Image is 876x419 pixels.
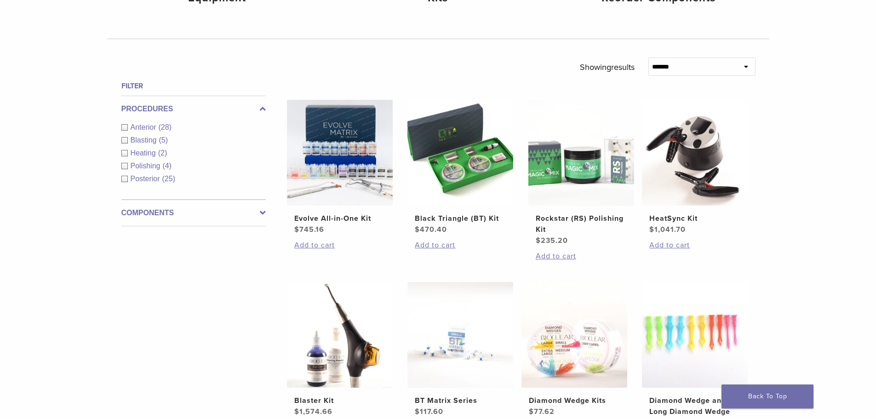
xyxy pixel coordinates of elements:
[529,395,620,406] h2: Diamond Wedge Kits
[536,251,627,262] a: Add to cart: “Rockstar (RS) Polishing Kit”
[121,207,266,218] label: Components
[580,57,635,77] p: Showing results
[131,175,162,183] span: Posterior
[415,407,420,416] span: $
[529,407,555,416] bdi: 77.62
[415,407,443,416] bdi: 117.60
[641,100,749,235] a: HeatSync KitHeatSync Kit $1,041.70
[159,123,172,131] span: (28)
[415,225,420,234] span: $
[521,282,627,388] img: Diamond Wedge Kits
[415,240,506,251] a: Add to cart: “Black Triangle (BT) Kit”
[642,100,748,206] img: HeatSync Kit
[415,213,506,224] h2: Black Triangle (BT) Kit
[649,225,654,234] span: $
[287,282,393,388] img: Blaster Kit
[294,225,299,234] span: $
[294,213,385,224] h2: Evolve All-in-One Kit
[131,123,159,131] span: Anterior
[721,385,813,408] a: Back To Top
[121,80,266,92] h4: Filter
[287,100,393,206] img: Evolve All-in-One Kit
[162,175,175,183] span: (25)
[642,282,748,388] img: Diamond Wedge and Long Diamond Wedge
[407,100,514,235] a: Black Triangle (BT) KitBlack Triangle (BT) Kit $470.40
[286,100,394,235] a: Evolve All-in-One KitEvolve All-in-One Kit $745.16
[286,282,394,417] a: Blaster KitBlaster Kit $1,574.66
[294,240,385,251] a: Add to cart: “Evolve All-in-One Kit”
[521,282,628,417] a: Diamond Wedge KitsDiamond Wedge Kits $77.62
[159,136,168,144] span: (5)
[649,213,740,224] h2: HeatSync Kit
[407,282,514,417] a: BT Matrix SeriesBT Matrix Series $117.60
[407,282,513,388] img: BT Matrix Series
[528,100,634,206] img: Rockstar (RS) Polishing Kit
[529,407,534,416] span: $
[649,225,686,234] bdi: 1,041.70
[415,395,506,406] h2: BT Matrix Series
[162,162,172,170] span: (4)
[131,162,163,170] span: Polishing
[131,149,158,157] span: Heating
[415,225,447,234] bdi: 470.40
[158,149,167,157] span: (2)
[536,236,568,245] bdi: 235.20
[294,395,385,406] h2: Blaster Kit
[649,240,740,251] a: Add to cart: “HeatSync Kit”
[294,407,299,416] span: $
[649,395,740,417] h2: Diamond Wedge and Long Diamond Wedge
[528,100,635,246] a: Rockstar (RS) Polishing KitRockstar (RS) Polishing Kit $235.20
[536,213,627,235] h2: Rockstar (RS) Polishing Kit
[121,103,266,115] label: Procedures
[131,136,159,144] span: Blasting
[294,225,324,234] bdi: 745.16
[536,236,541,245] span: $
[407,100,513,206] img: Black Triangle (BT) Kit
[294,407,332,416] bdi: 1,574.66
